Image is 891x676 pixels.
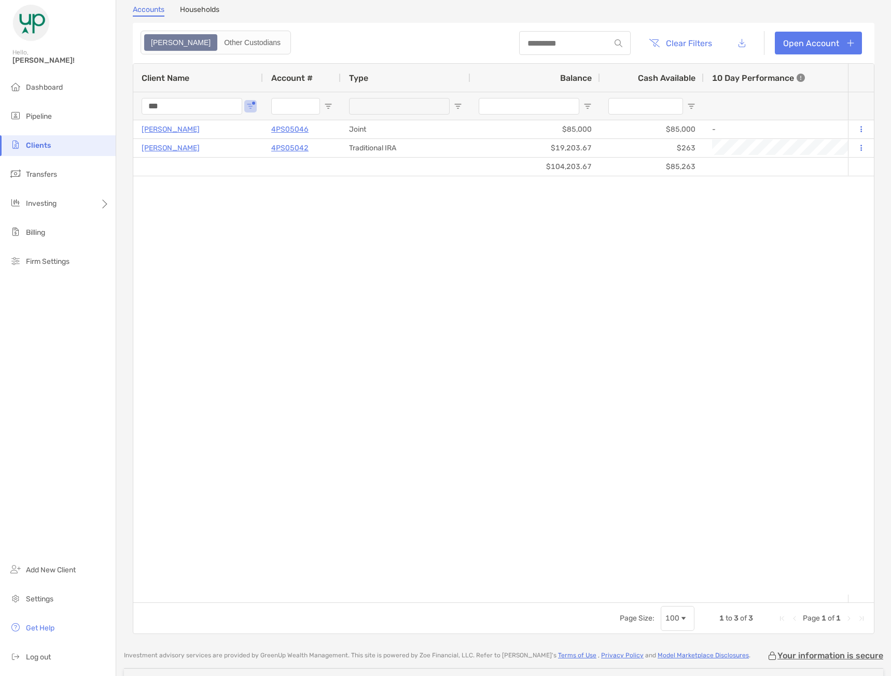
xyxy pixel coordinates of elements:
button: Open Filter Menu [246,102,255,110]
p: Your information is secure [777,651,883,660]
a: 4PS05046 [271,123,309,136]
span: 1 [836,614,841,623]
span: [PERSON_NAME]! [12,56,109,65]
img: Zoe Logo [12,4,50,41]
span: Investing [26,199,57,208]
span: Type [349,73,368,83]
span: to [726,614,732,623]
span: Firm Settings [26,257,69,266]
span: Page [803,614,820,623]
a: Accounts [133,5,164,17]
span: Balance [560,73,592,83]
a: Households [180,5,219,17]
img: transfers icon [9,167,22,180]
img: settings icon [9,592,22,604]
div: $104,203.67 [470,158,600,176]
a: Privacy Policy [601,652,644,659]
a: Terms of Use [558,652,596,659]
img: pipeline icon [9,109,22,122]
img: input icon [615,39,622,47]
a: Open Account [775,32,862,54]
div: 10 Day Performance [712,64,805,92]
span: Client Name [142,73,189,83]
span: 1 [719,614,724,623]
input: Client Name Filter Input [142,98,242,115]
a: Model Marketplace Disclosures [658,652,749,659]
a: [PERSON_NAME] [142,123,200,136]
img: logout icon [9,650,22,663]
a: [PERSON_NAME] [142,142,200,154]
div: 100 [665,614,679,623]
div: Next Page [845,614,853,623]
span: Log out [26,653,51,661]
div: segmented control [141,31,291,54]
input: Account # Filter Input [271,98,320,115]
span: Cash Available [638,73,695,83]
span: Settings [26,595,53,603]
div: Last Page [857,614,866,623]
div: First Page [778,614,786,623]
input: Balance Filter Input [479,98,579,115]
span: 3 [748,614,753,623]
div: Page Size [661,606,694,631]
img: firm-settings icon [9,255,22,267]
img: billing icon [9,226,22,238]
div: Previous Page [790,614,799,623]
div: Other Custodians [218,35,286,50]
div: Page Size: [620,614,655,623]
img: get-help icon [9,621,22,633]
input: Cash Available Filter Input [608,98,683,115]
button: Open Filter Menu [583,102,592,110]
span: Add New Client [26,566,76,574]
span: of [740,614,747,623]
button: Open Filter Menu [324,102,332,110]
div: $19,203.67 [470,139,600,157]
button: Open Filter Menu [454,102,462,110]
div: $85,263 [600,158,704,176]
span: Transfers [26,170,57,179]
button: Open Filter Menu [687,102,695,110]
span: Billing [26,228,45,237]
span: of [828,614,834,623]
span: Dashboard [26,83,63,92]
img: add_new_client icon [9,563,22,575]
div: Traditional IRA [341,139,470,157]
div: $85,000 [600,120,704,138]
span: Get Help [26,624,54,632]
div: $263 [600,139,704,157]
img: dashboard icon [9,80,22,93]
span: Account # [271,73,313,83]
button: Clear Filters [641,32,720,54]
div: Zoe [145,35,216,50]
p: Investment advisory services are provided by GreenUp Wealth Management . This site is powered by ... [124,652,750,659]
img: clients icon [9,138,22,151]
span: Clients [26,141,51,150]
span: 3 [734,614,739,623]
span: Pipeline [26,112,52,121]
span: 1 [822,614,826,623]
div: Joint [341,120,470,138]
div: $85,000 [470,120,600,138]
img: investing icon [9,196,22,209]
a: 4PS05042 [271,142,309,154]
